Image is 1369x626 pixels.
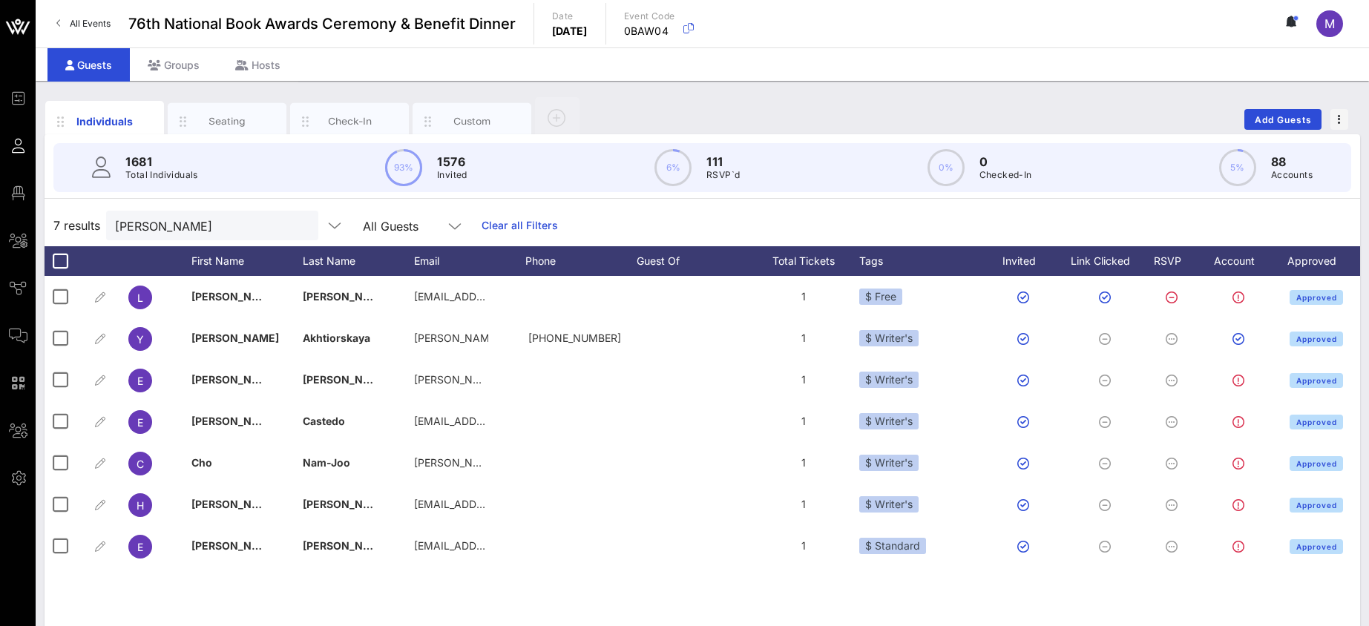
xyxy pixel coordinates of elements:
[137,291,143,304] span: L
[217,48,298,82] div: Hosts
[437,153,467,171] p: 1576
[47,48,130,82] div: Guests
[1296,293,1336,302] span: Approved
[194,114,260,128] div: Seating
[525,246,637,276] div: Phone
[414,246,525,276] div: Email
[303,246,414,276] div: Last Name
[303,456,350,469] span: Nam-Joo
[414,539,593,552] span: [EMAIL_ADDRESS][DOMAIN_NAME]
[528,332,621,344] span: +19173558167
[191,456,212,469] span: Cho
[130,48,217,82] div: Groups
[1149,246,1201,276] div: RSVP
[363,220,418,233] div: All Guests
[137,333,144,346] span: Y
[191,373,279,386] span: [PERSON_NAME]
[979,153,1032,171] p: 0
[303,290,390,303] span: [PERSON_NAME]
[125,153,198,171] p: 1681
[1271,153,1313,171] p: 88
[414,415,593,427] span: [EMAIL_ADDRESS][DOMAIN_NAME]
[137,375,143,387] span: E
[1254,114,1313,125] span: Add Guests
[748,401,859,442] div: 1
[317,114,383,128] div: Check-In
[414,373,678,386] span: [PERSON_NAME][EMAIL_ADDRESS][DOMAIN_NAME]
[191,246,303,276] div: First Name
[859,413,919,429] div: $ Writer's
[706,153,740,171] p: 111
[1296,418,1336,426] span: Approved
[191,498,369,510] span: [PERSON_NAME] [PERSON_NAME]
[303,373,390,386] span: [PERSON_NAME]
[47,12,119,36] a: All Events
[125,168,198,182] p: Total Individuals
[303,415,345,427] span: Castedo
[1201,246,1282,276] div: Account
[979,168,1032,182] p: Checked-In
[748,317,859,359] div: 1
[748,276,859,317] div: 1
[70,18,111,29] span: All Events
[439,114,505,128] div: Custom
[1244,109,1322,130] button: Add Guests
[748,246,859,276] div: Total Tickets
[191,290,279,303] span: [PERSON_NAME]
[859,538,926,554] div: $ Standard
[1290,415,1344,429] button: Approved
[1290,498,1344,513] button: Approved
[354,211,473,240] div: All Guests
[191,415,279,427] span: [PERSON_NAME]
[303,332,370,344] span: Akhtiorskaya
[137,541,143,553] span: E
[53,217,100,234] span: 7 results
[552,9,588,24] p: Date
[437,168,467,182] p: Invited
[748,359,859,401] div: 1
[1290,456,1344,471] button: Approved
[72,113,138,129] div: Individuals
[482,217,558,234] a: Clear all Filters
[1271,168,1313,182] p: Accounts
[624,24,675,39] p: 0BAW04
[748,484,859,525] div: 1
[1290,373,1344,388] button: Approved
[859,372,919,388] div: $ Writer's
[624,9,675,24] p: Event Code
[414,456,678,469] span: [PERSON_NAME][EMAIL_ADDRESS][DOMAIN_NAME]
[637,246,748,276] div: Guest Of
[748,525,859,567] div: 1
[706,168,740,182] p: RSVP`d
[1290,539,1344,554] button: Approved
[1324,16,1335,31] span: M
[1316,10,1343,37] div: M
[1282,246,1356,276] div: Approved
[1296,501,1336,510] span: Approved
[1296,376,1336,385] span: Approved
[859,246,985,276] div: Tags
[414,498,593,510] span: [EMAIL_ADDRESS][DOMAIN_NAME]
[1290,332,1344,346] button: Approved
[1296,459,1336,468] span: Approved
[303,498,390,510] span: [PERSON_NAME]
[859,496,919,513] div: $ Writer's
[748,442,859,484] div: 1
[137,416,143,429] span: E
[1290,290,1344,305] button: Approved
[414,317,488,359] p: [PERSON_NAME].ak…
[1296,542,1336,551] span: Approved
[985,246,1067,276] div: Invited
[552,24,588,39] p: [DATE]
[1067,246,1149,276] div: Link Clicked
[128,13,516,35] span: 76th National Book Awards Ceremony & Benefit Dinner
[414,290,593,303] span: [EMAIL_ADDRESS][DOMAIN_NAME]
[859,455,919,471] div: $ Writer's
[191,539,279,552] span: [PERSON_NAME]
[137,458,144,470] span: C
[859,289,902,305] div: $ Free
[137,499,144,512] span: H
[303,539,390,552] span: [PERSON_NAME]
[191,332,279,344] span: [PERSON_NAME]
[1296,335,1336,343] span: Approved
